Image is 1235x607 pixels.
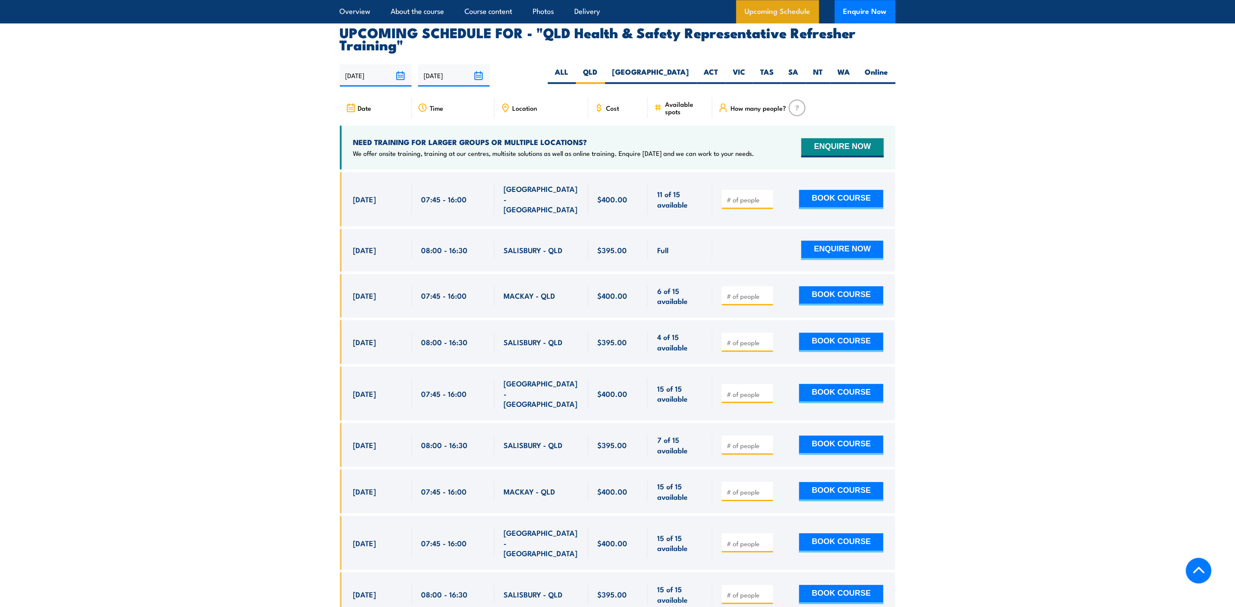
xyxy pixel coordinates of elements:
[513,104,537,112] span: Location
[504,528,579,558] span: [GEOGRAPHIC_DATA] - [GEOGRAPHIC_DATA]
[353,290,376,300] span: [DATE]
[598,538,628,548] span: $400.00
[430,104,444,112] span: Time
[353,137,754,147] h4: NEED TRAINING FOR LARGER GROUPS OR MULTIPLE LOCATIONS?
[727,390,770,399] input: # of people
[353,389,376,399] span: [DATE]
[340,64,412,86] input: From date
[340,26,896,50] h2: UPCOMING SCHEDULE FOR - "QLD Health & Safety Representative Refresher Training"
[726,67,753,84] label: VIC
[657,435,703,455] span: 7 of 15 available
[657,383,703,404] span: 15 of 15 available
[605,67,697,84] label: [GEOGRAPHIC_DATA]
[422,194,467,204] span: 07:45 - 16:00
[548,67,576,84] label: ALL
[830,67,858,84] label: WA
[799,384,883,403] button: BOOK COURSE
[504,486,556,496] span: MACKAY - QLD
[657,286,703,306] span: 6 of 15 available
[598,290,628,300] span: $400.00
[657,245,669,255] span: Full
[801,138,883,157] button: ENQUIRE NOW
[422,589,468,599] span: 08:00 - 16:30
[576,67,605,84] label: QLD
[598,194,628,204] span: $400.00
[657,189,703,209] span: 11 of 15 available
[799,190,883,209] button: BOOK COURSE
[731,104,786,112] span: How many people?
[727,195,770,204] input: # of people
[353,440,376,450] span: [DATE]
[606,104,619,112] span: Cost
[657,533,703,553] span: 15 of 15 available
[697,67,726,84] label: ACT
[727,441,770,450] input: # of people
[504,378,579,409] span: [GEOGRAPHIC_DATA] - [GEOGRAPHIC_DATA]
[422,290,467,300] span: 07:45 - 16:00
[353,245,376,255] span: [DATE]
[858,67,896,84] label: Online
[799,333,883,352] button: BOOK COURSE
[799,533,883,552] button: BOOK COURSE
[657,332,703,352] span: 4 of 15 available
[801,241,883,260] button: ENQUIRE NOW
[504,337,563,347] span: SALISBURY - QLD
[353,589,376,599] span: [DATE]
[727,591,770,599] input: # of people
[504,589,563,599] span: SALISBURY - QLD
[799,585,883,604] button: BOOK COURSE
[353,194,376,204] span: [DATE]
[799,435,883,455] button: BOOK COURSE
[422,538,467,548] span: 07:45 - 16:00
[753,67,781,84] label: TAS
[358,104,372,112] span: Date
[504,440,563,450] span: SALISBURY - QLD
[727,338,770,347] input: # of people
[422,245,468,255] span: 08:00 - 16:30
[422,440,468,450] span: 08:00 - 16:30
[598,337,627,347] span: $395.00
[657,481,703,501] span: 15 of 15 available
[727,539,770,548] input: # of people
[806,67,830,84] label: NT
[598,589,627,599] span: $395.00
[598,486,628,496] span: $400.00
[665,100,706,115] span: Available spots
[657,584,703,604] span: 15 of 15 available
[422,486,467,496] span: 07:45 - 16:00
[727,488,770,496] input: # of people
[418,64,490,86] input: To date
[422,337,468,347] span: 08:00 - 16:30
[422,389,467,399] span: 07:45 - 16:00
[353,149,754,158] p: We offer onsite training, training at our centres, multisite solutions as well as online training...
[781,67,806,84] label: SA
[799,286,883,305] button: BOOK COURSE
[598,440,627,450] span: $395.00
[504,245,563,255] span: SALISBURY - QLD
[353,337,376,347] span: [DATE]
[504,184,579,214] span: [GEOGRAPHIC_DATA] - [GEOGRAPHIC_DATA]
[353,486,376,496] span: [DATE]
[504,290,556,300] span: MACKAY - QLD
[353,538,376,548] span: [DATE]
[598,389,628,399] span: $400.00
[727,292,770,300] input: # of people
[598,245,627,255] span: $395.00
[799,482,883,501] button: BOOK COURSE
